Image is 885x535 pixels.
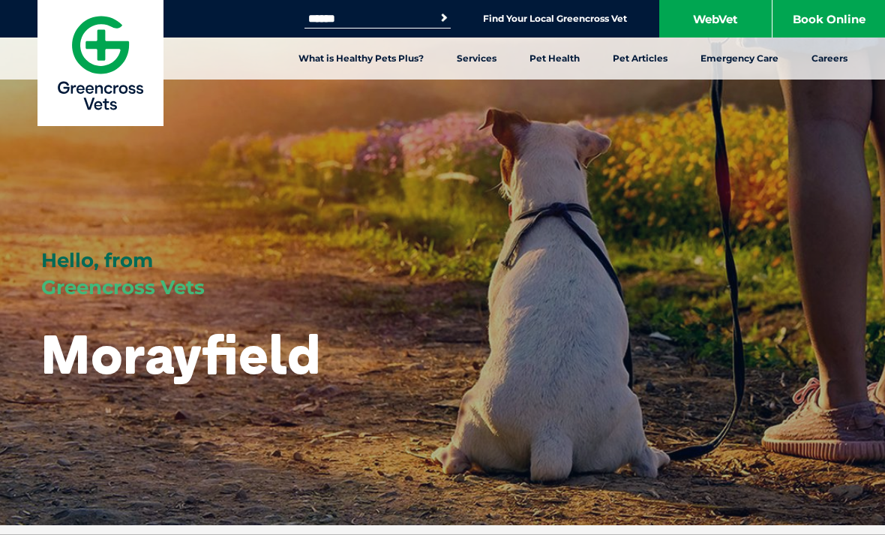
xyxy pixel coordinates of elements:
h1: Morayfield [41,324,320,383]
button: Search [436,11,451,26]
span: Greencross Vets [41,275,205,299]
a: Services [440,38,513,80]
a: Careers [795,38,864,80]
a: What is Healthy Pets Plus? [282,38,440,80]
a: Pet Health [513,38,596,80]
a: Find Your Local Greencross Vet [483,13,627,25]
a: Pet Articles [596,38,684,80]
a: Emergency Care [684,38,795,80]
span: Hello, from [41,248,153,272]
